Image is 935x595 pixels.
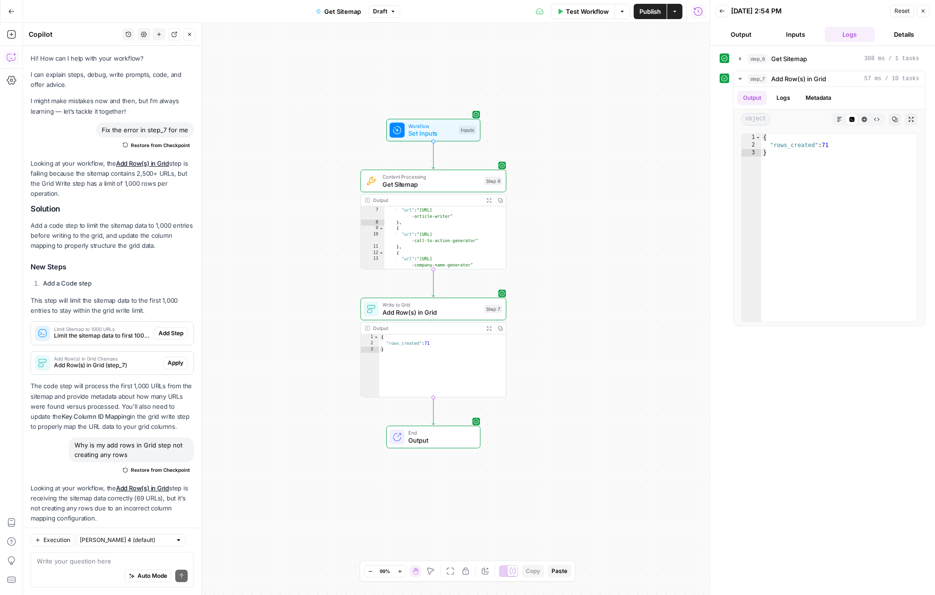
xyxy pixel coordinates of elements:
[361,232,384,244] div: 10
[825,27,875,42] button: Logs
[361,119,507,141] div: WorkflowSet InputsInputs
[131,141,190,149] span: Restore from Checkpoint
[96,122,194,138] div: Fix the error in step_7 for me
[29,30,119,39] div: Copilot
[382,308,480,317] span: Add Row(s) in Grid
[484,177,502,185] div: Step 6
[890,5,914,17] button: Reset
[116,484,169,492] a: Add Row(s) in Grid
[408,429,472,436] span: End
[69,437,194,462] div: Why is my add rows in Grid step not creating any rows
[742,149,761,157] div: 3
[894,7,910,15] span: Reset
[522,565,544,577] button: Copy
[369,5,400,18] button: Draft
[379,226,384,232] span: Toggle code folding, rows 9 through 11
[864,74,919,83] span: 57 ms / 10 tasks
[125,570,171,582] button: Auto Mode
[119,139,194,151] button: Restore from Checkpoint
[361,268,384,275] div: 14
[548,565,571,577] button: Paste
[31,534,74,546] button: Execution
[31,70,194,90] p: I can explain steps, debug, write prompts, code, and offer advice.
[54,361,159,370] span: Add Row(s) in Grid (step_7)
[31,296,194,316] p: This step will limit the sitemap data to the first 1,000 entries to stay within the grid write li...
[361,207,384,220] div: 7
[31,53,194,64] p: Hi! How can I help with your workflow?
[119,464,194,476] button: Restore from Checkpoint
[382,301,480,308] span: Write to Grid
[864,54,919,63] span: 308 ms / 1 tasks
[138,572,167,580] span: Auto Mode
[31,159,194,199] p: Looking at your workflow, the step is failing because the sitemap contains 2,500+ URLs, but the G...
[408,128,455,138] span: Set Inputs
[361,334,379,340] div: 1
[742,141,761,149] div: 2
[43,536,70,544] span: Execution
[159,329,183,338] span: Add Step
[484,305,502,313] div: Step 7
[31,221,194,251] p: Add a code step to limit the sitemap data to 1,000 entries before writing to the grid, and update...
[733,71,925,86] button: 57 ms / 10 tasks
[361,220,384,226] div: 8
[54,331,150,340] span: Limit the sitemap data to first 1000 entries to comply with grid write limits
[43,279,92,287] strong: Add a Code step
[361,170,507,269] div: Content ProcessingGet SitemapStep 6Output { "url":"[URL] -article-writer" }, { "url":"[URL] -call...
[324,7,361,16] span: Get Sitemap
[380,567,390,575] span: 99%
[154,327,188,340] button: Add Step
[382,173,480,181] span: Content Processing
[31,381,194,432] p: The code step will process the first 1,000 URLs from the sitemap and provide metadata about how m...
[771,54,807,64] span: Get Sitemap
[552,567,567,575] span: Paste
[551,4,615,19] button: Test Workflow
[741,113,770,126] span: object
[373,7,387,16] span: Draft
[770,27,821,42] button: Inputs
[373,196,480,204] div: Output
[432,397,435,425] g: Edge from step_7 to end
[408,122,455,130] span: Workflow
[432,141,435,169] g: Edge from start to step_6
[733,51,925,66] button: 308 ms / 1 tasks
[742,134,761,141] div: 1
[771,91,796,105] button: Logs
[379,250,384,256] span: Toggle code folding, rows 12 through 14
[310,4,367,19] button: Get Sitemap
[361,297,507,397] div: Write to GridAdd Row(s) in GridStep 7Output{ "rows_created":71}
[748,54,767,64] span: step_6
[361,347,379,353] div: 3
[459,126,476,135] div: Inputs
[361,250,384,256] div: 12
[361,226,384,232] div: 9
[361,340,379,347] div: 2
[639,7,661,16] span: Publish
[361,256,384,269] div: 13
[361,244,384,250] div: 11
[31,204,194,213] h2: Solution
[800,91,837,105] button: Metadata
[131,466,190,474] span: Restore from Checkpoint
[755,134,761,141] span: Toggle code folding, rows 1 through 3
[748,74,767,84] span: step_7
[733,87,925,326] div: 57 ms / 10 tasks
[771,74,826,84] span: Add Row(s) in Grid
[54,356,159,361] span: Add Row(s) in Grid Changes
[54,327,150,331] span: Limit Sitemap to 1000 URLs
[31,96,194,116] p: I might make mistakes now and then, but I’m always learning — let’s tackle it together!
[163,357,188,369] button: Apply
[62,413,130,420] strong: Key Column ID Mapping
[116,159,169,167] a: Add Row(s) in Grid
[737,91,767,105] button: Output
[367,176,376,186] img: f4ipyughhjoltrt2pmrkdvcgegex
[879,27,929,42] button: Details
[168,359,183,367] span: Apply
[566,7,609,16] span: Test Workflow
[361,425,507,448] div: EndOutput
[634,4,667,19] button: Publish
[31,261,194,273] h3: New Steps
[31,483,194,524] p: Looking at your workflow, the step is receiving the sitemap data correctly (69 URLs), but it's no...
[382,180,480,189] span: Get Sitemap
[373,325,480,332] div: Output
[80,535,171,545] input: Claude Sonnet 4 (default)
